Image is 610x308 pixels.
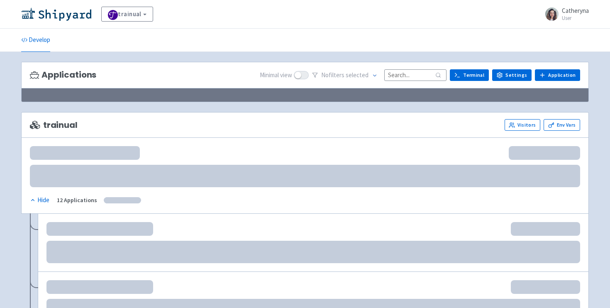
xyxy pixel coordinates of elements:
[57,196,97,205] div: 12 Applications
[321,71,368,80] span: No filter s
[505,119,540,131] a: Visitors
[535,69,580,81] a: Application
[562,7,589,15] span: Catheryna
[346,71,368,79] span: selected
[101,7,153,22] a: trainual
[384,69,447,81] input: Search...
[492,69,532,81] a: Settings
[562,15,589,21] small: User
[30,196,49,205] div: Hide
[30,196,50,205] button: Hide
[30,120,78,130] span: trainual
[21,7,91,21] img: Shipyard logo
[450,69,489,81] a: Terminal
[544,119,580,131] a: Env Vars
[21,29,50,52] a: Develop
[260,71,292,80] span: Minimal view
[540,7,589,21] a: Catheryna User
[30,70,96,80] h3: Applications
